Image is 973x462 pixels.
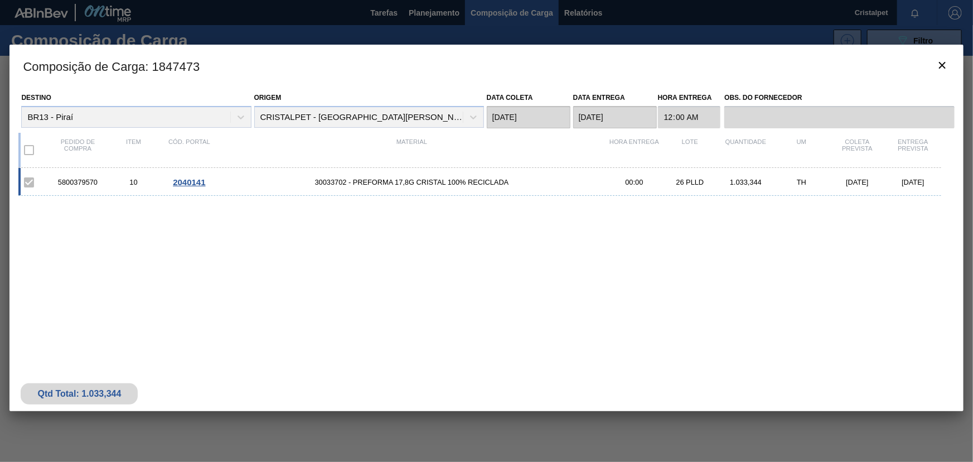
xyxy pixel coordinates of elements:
[173,177,205,187] span: 2040141
[105,178,161,186] div: 10
[724,90,954,106] label: Obs. do Fornecedor
[662,138,718,162] div: Lote
[607,138,662,162] div: Hora Entrega
[662,178,718,186] div: 26 PLLD
[217,178,606,186] span: 30033702 - PREFORMA 17,8G CRISTAL 100% RECICLADA
[21,94,51,102] label: Destino
[50,138,105,162] div: Pedido de compra
[161,177,217,187] div: Ir para o Pedido
[830,138,885,162] div: Coleta Prevista
[29,389,129,399] div: Qtd Total: 1.033,344
[254,94,282,102] label: Origem
[573,94,625,102] label: Data entrega
[573,106,657,128] input: dd/mm/yyyy
[217,138,606,162] div: Material
[105,138,161,162] div: Item
[9,45,963,87] h3: Composição de Carga : 1847473
[885,138,941,162] div: Entrega Prevista
[718,178,774,186] div: 1.033,344
[487,106,570,128] input: dd/mm/yyyy
[658,90,721,106] label: Hora Entrega
[161,138,217,162] div: Cód. Portal
[830,178,885,186] div: [DATE]
[885,178,941,186] div: [DATE]
[774,138,830,162] div: UM
[487,94,533,102] label: Data coleta
[718,138,774,162] div: Quantidade
[774,178,830,186] div: TH
[50,178,105,186] div: 5800379570
[607,178,662,186] div: 00:00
